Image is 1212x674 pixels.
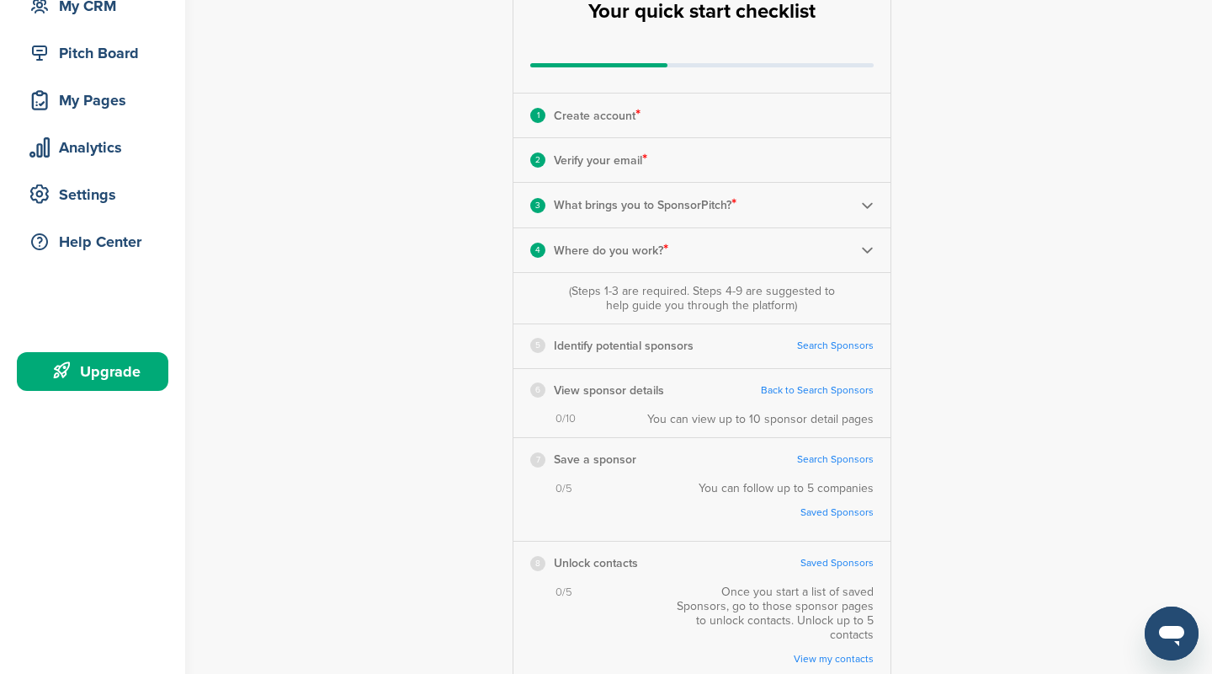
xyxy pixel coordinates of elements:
[683,653,874,666] a: View my contacts
[565,284,839,313] div: (Steps 1-3 are required. Steps 4-9 are suggested to help guide you through the platform)
[554,449,636,470] p: Save a sponsor
[25,227,168,257] div: Help Center
[530,338,545,353] div: 5
[761,384,874,397] a: Back to Search Sponsors
[554,239,668,261] p: Where do you work?
[555,412,576,426] span: 0/10
[861,199,874,211] img: Checklist arrow 2
[554,380,664,401] p: View sponsor details
[554,104,641,126] p: Create account
[530,243,545,258] div: 4
[17,175,168,214] a: Settings
[25,132,168,163] div: Analytics
[17,81,168,120] a: My Pages
[530,198,545,213] div: 3
[861,243,874,256] img: Checklist arrow 2
[699,481,874,530] div: You can follow up to 5 companies
[530,452,545,468] div: 7
[25,38,168,68] div: Pitch Board
[25,356,168,387] div: Upgrade
[555,482,572,496] span: 0/5
[554,194,736,216] p: What brings you to SponsorPitch?
[17,128,168,167] a: Analytics
[1145,607,1199,661] iframe: Button to launch messaging window
[797,453,874,466] a: Search Sponsors
[800,557,874,570] a: Saved Sponsors
[554,149,647,171] p: Verify your email
[17,34,168,72] a: Pitch Board
[17,222,168,261] a: Help Center
[555,586,572,600] span: 0/5
[530,108,545,123] div: 1
[647,412,874,426] div: You can view up to 10 sponsor detail pages
[554,553,638,574] p: Unlock contacts
[25,179,168,210] div: Settings
[530,556,545,571] div: 8
[530,382,545,398] div: 6
[554,335,694,356] p: Identify potential sponsors
[17,352,168,391] a: Upgrade
[797,340,874,352] a: Search Sponsors
[715,506,874,519] a: Saved Sponsors
[530,152,545,168] div: 2
[25,85,168,115] div: My Pages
